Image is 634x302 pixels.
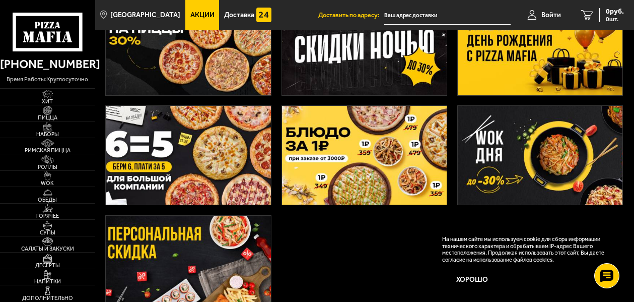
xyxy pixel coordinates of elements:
[606,8,624,15] span: 0 руб.
[318,12,384,19] span: Доставить по адресу:
[190,12,215,19] span: Акции
[442,270,502,289] button: Хорошо
[541,12,561,19] span: Войти
[384,6,511,25] input: Ваш адрес доставки
[110,12,180,19] span: [GEOGRAPHIC_DATA]
[442,236,610,263] p: На нашем сайте мы используем cookie для сбора информации технического характера и обрабатываем IP...
[256,8,271,23] img: 15daf4d41897b9f0e9f617042186c801.svg
[224,12,254,19] span: Доставка
[606,16,624,22] span: 0 шт.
